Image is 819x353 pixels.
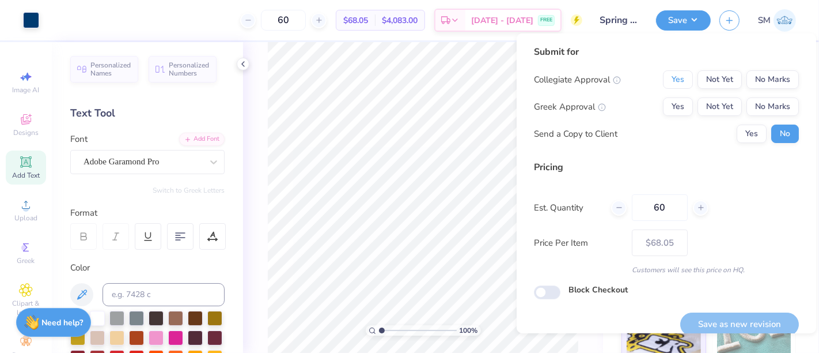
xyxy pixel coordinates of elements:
[42,317,84,328] strong: Need help?
[6,299,46,317] span: Clipart & logos
[534,201,602,215] label: Est. Quantity
[70,106,225,121] div: Text Tool
[534,265,799,275] div: Customers will see this price on HQ.
[656,10,711,31] button: Save
[382,14,418,27] span: $4,083.00
[534,160,799,174] div: Pricing
[697,70,742,89] button: Not Yet
[697,97,742,116] button: Not Yet
[758,14,771,27] span: SM
[534,100,606,114] div: Greek Approval
[460,325,478,336] span: 100 %
[746,97,799,116] button: No Marks
[540,16,552,24] span: FREE
[13,128,39,137] span: Designs
[632,194,688,221] input: – –
[773,9,796,32] img: Shruthi Mohan
[568,284,628,296] label: Block Checkout
[169,61,210,77] span: Personalized Numbers
[534,73,621,87] div: Collegiate Approval
[471,14,533,27] span: [DATE] - [DATE]
[771,125,799,143] button: No
[737,125,767,143] button: Yes
[591,9,647,32] input: Untitled Design
[12,171,40,180] span: Add Text
[70,261,225,275] div: Color
[758,9,796,32] a: SM
[103,283,225,306] input: e.g. 7428 c
[90,61,131,77] span: Personalized Names
[13,85,40,95] span: Image AI
[153,186,225,195] button: Switch to Greek Letters
[261,10,306,31] input: – –
[663,97,693,116] button: Yes
[534,236,623,250] label: Price Per Item
[343,14,368,27] span: $68.05
[14,213,37,223] span: Upload
[70,133,88,146] label: Font
[70,206,226,220] div: Format
[746,70,799,89] button: No Marks
[17,256,35,265] span: Greek
[534,45,799,59] div: Submit for
[663,70,693,89] button: Yes
[179,133,225,146] div: Add Font
[534,127,617,141] div: Send a Copy to Client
